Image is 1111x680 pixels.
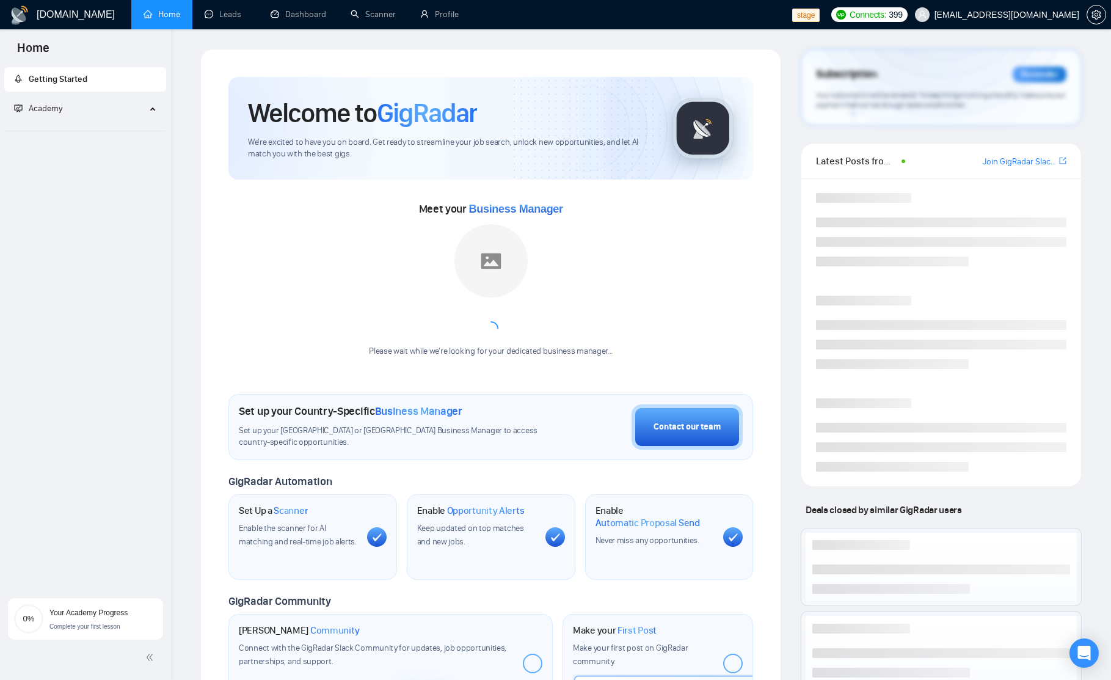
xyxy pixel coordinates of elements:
[144,9,180,20] a: homeHome
[228,594,331,608] span: GigRadar Community
[484,321,498,336] span: loading
[4,67,166,92] li: Getting Started
[573,624,657,637] h1: Make your
[889,8,902,21] span: 399
[375,404,462,418] span: Business Manager
[271,9,326,20] a: dashboardDashboard
[1087,5,1106,24] button: setting
[792,9,820,22] span: stage
[239,425,541,448] span: Set up your [GEOGRAPHIC_DATA] or [GEOGRAPHIC_DATA] Business Manager to access country-specific op...
[469,203,563,215] span: Business Manager
[632,404,743,450] button: Contact our team
[454,224,528,298] img: placeholder.png
[419,202,563,216] span: Meet your
[14,104,23,112] span: fund-projection-screen
[205,9,246,20] a: messageLeads
[596,517,700,529] span: Automatic Proposal Send
[816,153,898,169] span: Latest Posts from the GigRadar Community
[49,623,120,630] span: Complete your first lesson
[248,137,653,160] span: We're excited to have you on board. Get ready to streamline your job search, unlock new opportuni...
[1059,155,1066,167] a: export
[248,97,477,130] h1: Welcome to
[351,9,396,20] a: searchScanner
[14,615,43,623] span: 0%
[239,404,462,418] h1: Set up your Country-Specific
[617,624,657,637] span: First Post
[10,5,29,25] img: logo
[596,535,699,546] span: Never miss any opportunities.
[310,624,360,637] span: Community
[1013,67,1066,82] div: Reminder
[420,9,459,20] a: userProfile
[377,97,477,130] span: GigRadar
[228,475,332,488] span: GigRadar Automation
[14,75,23,83] span: rocket
[1087,10,1106,20] span: setting
[850,8,886,21] span: Connects:
[417,505,525,517] h1: Enable
[983,155,1057,169] a: Join GigRadar Slack Community
[239,624,360,637] h1: [PERSON_NAME]
[447,505,525,517] span: Opportunity Alerts
[29,103,62,114] span: Academy
[4,126,166,134] li: Academy Homepage
[816,64,876,85] span: Subscription
[362,346,620,357] div: Please wait while we're looking for your dedicated business manager...
[7,39,59,65] span: Home
[49,609,128,617] span: Your Academy Progress
[274,505,308,517] span: Scanner
[417,523,524,547] span: Keep updated on top matches and new jobs.
[14,103,62,114] span: Academy
[239,523,357,547] span: Enable the scanner for AI matching and real-time job alerts.
[239,505,308,517] h1: Set Up a
[801,499,966,521] span: Deals closed by similar GigRadar users
[918,10,927,19] span: user
[1069,638,1099,668] div: Open Intercom Messenger
[816,90,1065,110] span: Your subscription will be renewed. To keep things running smoothly, make sure your payment method...
[654,420,721,434] div: Contact our team
[239,643,506,667] span: Connect with the GigRadar Slack Community for updates, job opportunities, partnerships, and support.
[836,10,846,20] img: upwork-logo.png
[1087,10,1106,20] a: setting
[672,98,734,159] img: gigradar-logo.png
[29,74,87,84] span: Getting Started
[596,505,714,528] h1: Enable
[1059,156,1066,166] span: export
[573,643,688,667] span: Make your first post on GigRadar community.
[145,651,158,664] span: double-left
